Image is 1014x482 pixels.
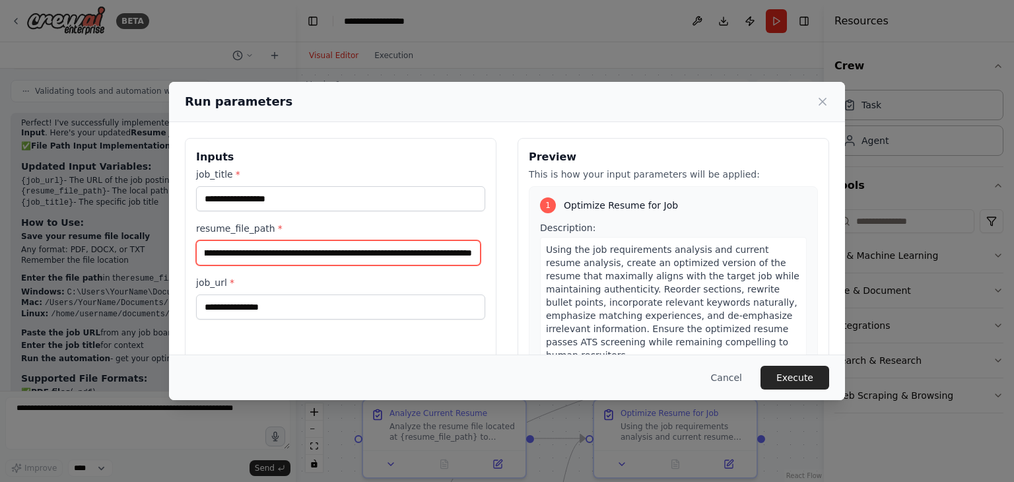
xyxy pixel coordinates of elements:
[196,149,485,165] h3: Inputs
[529,149,818,165] h3: Preview
[540,197,556,213] div: 1
[760,366,829,390] button: Execute
[546,244,799,361] span: Using the job requirements analysis and current resume analysis, create an optimized version of t...
[185,92,292,111] h2: Run parameters
[540,223,595,233] span: Description:
[700,366,753,390] button: Cancel
[196,222,485,235] label: resume_file_path
[564,199,678,212] span: Optimize Resume for Job
[196,276,485,289] label: job_url
[529,168,818,181] p: This is how your input parameters will be applied:
[196,168,485,181] label: job_title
